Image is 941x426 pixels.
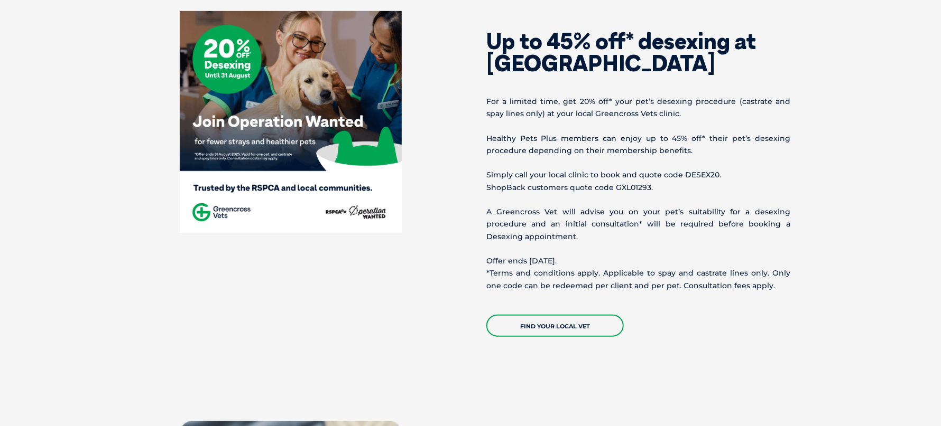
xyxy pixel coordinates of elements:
[486,315,624,337] a: Find your local vet
[486,206,790,243] p: A Greencross Vet will advise you on your pet’s suitability for a desexing procedure and an initia...
[486,30,790,74] h2: Up to 45% off* desexing at [GEOGRAPHIC_DATA]
[486,96,790,120] p: For a limited time, get 20% off* your pet’s desexing procedure (castrate and spay lines only) at ...
[486,255,790,292] p: Offer ends [DATE]. *Terms and conditions apply. Applicable to spay and castrate lines only. Only ...
[486,169,790,193] p: Simply call your local clinic to book and quote code DESEX20. ShopBack customers quote code GXL01...
[486,132,790,157] p: Healthy Pets Plus members can enjoy up to 45% off* their pet’s desexing procedure depending on th...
